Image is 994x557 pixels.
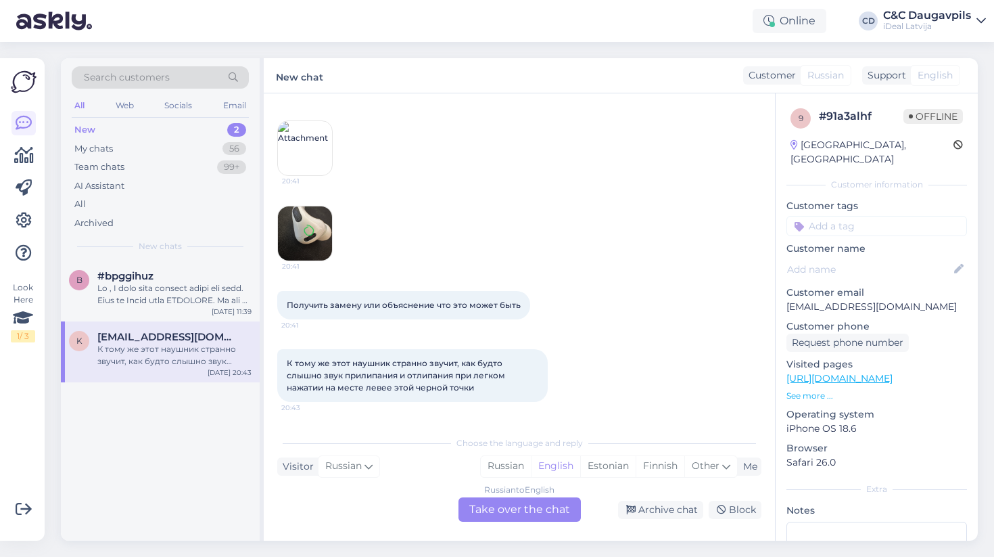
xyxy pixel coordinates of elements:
[790,138,953,166] div: [GEOGRAPHIC_DATA], [GEOGRAPHIC_DATA]
[786,483,967,495] div: Extra
[162,97,195,114] div: Socials
[786,242,967,256] p: Customer name
[787,262,951,277] input: Add name
[76,336,82,346] span: k
[281,403,332,413] span: 20:43
[753,9,826,33] div: Online
[74,142,113,156] div: My chats
[227,123,246,137] div: 2
[481,456,531,476] div: Russian
[883,10,971,21] div: C&C Daugavpils
[282,176,333,186] span: 20:41
[883,10,986,32] a: C&C DaugavpilsiDeal Latvija
[212,307,252,317] div: [DATE] 11:39
[74,217,114,230] div: Archived
[222,142,246,156] div: 56
[276,66,323,85] label: New chat
[786,372,893,384] a: [URL][DOMAIN_NAME]
[278,121,332,175] img: Attachment
[636,456,684,476] div: Finnish
[903,109,963,124] span: Offline
[97,331,238,343] span: kun0ntus@gmail.com
[74,160,124,174] div: Team chats
[883,21,971,32] div: iDeal Latvija
[287,300,521,310] span: Получить замену или объяснение что это может быть
[74,123,95,137] div: New
[786,407,967,422] p: Operating system
[72,97,87,114] div: All
[786,179,967,191] div: Customer information
[786,357,967,372] p: Visited pages
[458,497,581,522] div: Take over the chat
[113,97,137,114] div: Web
[11,69,37,95] img: Askly Logo
[799,113,803,123] span: 9
[139,240,182,252] span: New chats
[692,460,719,472] span: Other
[786,504,967,518] p: Notes
[281,320,332,330] span: 20:41
[786,199,967,213] p: Customer tags
[786,390,967,402] p: See more ...
[709,501,761,519] div: Block
[531,456,580,476] div: English
[287,358,507,393] span: К тому же этот наушник странно звучит, как будто слышно звук прилипания и отлипания при легком на...
[97,270,153,282] span: #bpggihuz
[484,484,554,496] div: Russian to English
[11,282,35,342] div: Look Here
[11,330,35,342] div: 1 / 3
[819,108,903,125] div: # 91a3alhf
[97,282,252,307] div: Lo , I dolo sita consect adipi eli sedd. Eius te Incid utla ETDOLORE. Ma ali e admi-veni quisnost...
[786,422,967,436] p: iPhone OS 18.6
[278,206,332,261] img: Attachment
[786,441,967,455] p: Browser
[97,343,252,367] div: К тому же этот наушник странно звучит, как будто слышно звук прилипания и отлипания при легком на...
[325,459,362,474] span: Russian
[786,455,967,470] p: Safari 26.0
[618,501,703,519] div: Archive chat
[743,68,796,83] div: Customer
[786,286,967,300] p: Customer email
[277,460,314,474] div: Visitor
[74,179,124,193] div: AI Assistant
[807,68,844,83] span: Russian
[277,437,761,449] div: Choose the language and reply
[217,160,246,174] div: 99+
[282,261,333,271] span: 20:41
[76,275,82,285] span: b
[580,456,636,476] div: Estonian
[84,70,170,85] span: Search customers
[786,300,967,314] p: [EMAIL_ADDRESS][DOMAIN_NAME]
[220,97,249,114] div: Email
[786,334,909,352] div: Request phone number
[208,367,252,378] div: [DATE] 20:43
[786,319,967,334] p: Customer phone
[74,198,86,211] div: All
[738,460,757,474] div: Me
[918,68,953,83] span: English
[859,12,878,30] div: CD
[786,216,967,236] input: Add a tag
[862,68,906,83] div: Support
